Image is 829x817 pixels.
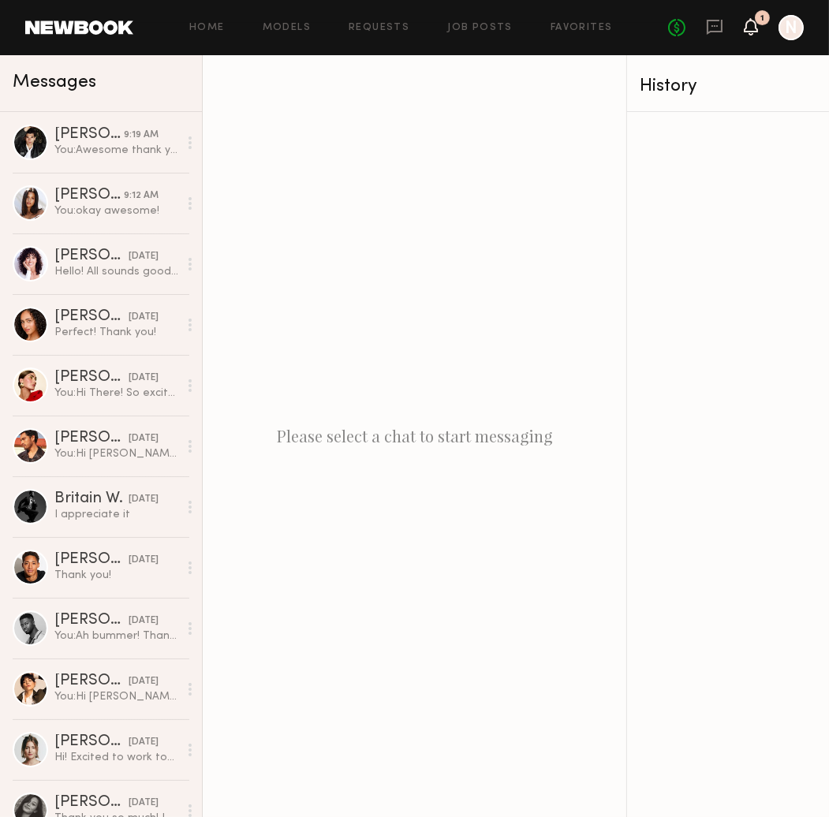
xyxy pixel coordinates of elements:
div: Thank you! [54,568,178,583]
div: [PERSON_NAME] [54,370,129,386]
div: [PERSON_NAME] [54,552,129,568]
div: You: Awesome thank you! Sorry for the delay I am on ET. The usage and terms is in the booking agr... [54,143,178,158]
div: [DATE] [129,796,159,811]
div: [PERSON_NAME] [54,673,129,689]
div: I appreciate it [54,507,178,522]
div: You: Ah bummer! Thank you so much for the quick reply. We are trying to fill a last minute gap, a... [54,629,178,644]
div: [PERSON_NAME] [54,309,129,325]
div: Perfect! Thank you! [54,325,178,340]
div: [PERSON_NAME] [54,613,129,629]
div: [PERSON_NAME] [54,127,124,143]
div: [DATE] [129,492,159,507]
div: Hi! Excited to work together soon :). [54,750,178,765]
a: Favorites [551,23,613,33]
div: [DATE] [129,735,159,750]
div: 1 [760,14,764,23]
div: Britain W. [54,491,129,507]
a: Requests [349,23,409,33]
div: [PERSON_NAME] [54,248,129,264]
div: [PERSON_NAME] [54,431,129,446]
div: 9:12 AM [124,188,159,203]
div: [DATE] [129,614,159,629]
div: [DATE] [129,553,159,568]
div: [DATE] [129,431,159,446]
a: Models [263,23,311,33]
div: [DATE] [129,371,159,386]
div: [PERSON_NAME] [54,188,124,203]
div: [DATE] [129,249,159,264]
span: Messages [13,73,96,91]
div: [DATE] [129,674,159,689]
div: [PERSON_NAME] [54,795,129,811]
a: Home [189,23,225,33]
div: [DATE] [129,310,159,325]
div: [PERSON_NAME] [54,734,129,750]
div: You: Hi There! So excited of our upcoming campaign. Here is a revised deck + call sheet with impo... [54,386,178,401]
div: 9:19 AM [124,128,159,143]
div: You: Hi [PERSON_NAME], thank you for getting back to us! We completely understand and respect you... [54,689,178,704]
div: You: okay awesome! [54,203,178,218]
a: Job Posts [447,23,513,33]
div: History [640,77,816,95]
div: You: Hi [PERSON_NAME], wishing you safe travels! We are moving forward with another talent for th... [54,446,178,461]
div: Please select a chat to start messaging [203,55,626,817]
div: Hello! All sounds good. Thank you for sending all of that over 🙏 [54,264,178,279]
a: N [779,15,804,40]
